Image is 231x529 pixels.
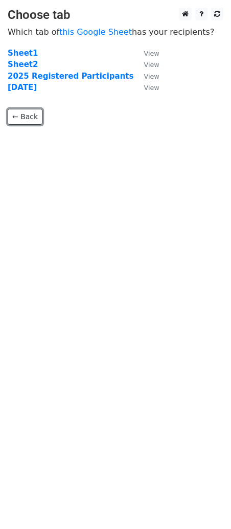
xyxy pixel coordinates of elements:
[8,27,223,37] p: Which tab of has your recipients?
[180,480,231,529] iframe: Chat Widget
[144,50,159,57] small: View
[144,73,159,80] small: View
[133,49,159,58] a: View
[133,60,159,69] a: View
[144,84,159,91] small: View
[8,109,42,125] a: ← Back
[133,83,159,92] a: View
[8,8,223,22] h3: Choose tab
[8,72,133,81] a: 2025 Registered Participants
[8,49,38,58] a: Sheet1
[8,60,38,69] a: Sheet2
[144,61,159,68] small: View
[8,83,37,92] a: [DATE]
[133,72,159,81] a: View
[59,27,132,37] a: this Google Sheet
